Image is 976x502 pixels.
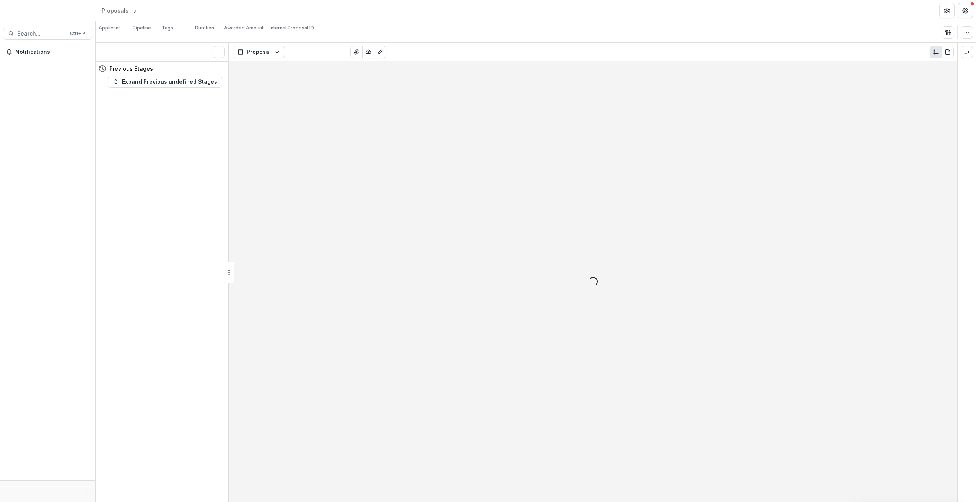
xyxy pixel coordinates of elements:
[958,3,973,18] button: Get Help
[233,46,285,58] button: Proposal
[213,46,225,58] button: Toggle View Cancelled Tasks
[99,5,132,16] a: Proposals
[374,46,386,58] button: Edit as form
[99,5,171,16] nav: breadcrumb
[108,76,222,88] button: Expand Previous undefined Stages
[81,487,91,496] button: More
[17,31,65,37] span: Search...
[224,24,264,31] p: Awarded Amount
[68,29,87,38] div: Ctrl + K
[942,46,954,58] button: PDF view
[3,28,92,40] button: Search...
[961,46,973,58] button: Expand right
[270,24,314,31] p: Internal Proposal ID
[3,46,92,58] button: Notifications
[195,24,214,31] p: Duration
[939,3,955,18] button: Partners
[162,24,173,31] p: Tags
[99,24,120,31] p: Applicant
[930,46,942,58] button: Plaintext view
[109,65,153,73] h4: Previous Stages
[350,46,363,58] button: View Attached Files
[133,24,151,31] p: Pipeline
[102,6,129,15] div: Proposals
[15,49,89,55] span: Notifications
